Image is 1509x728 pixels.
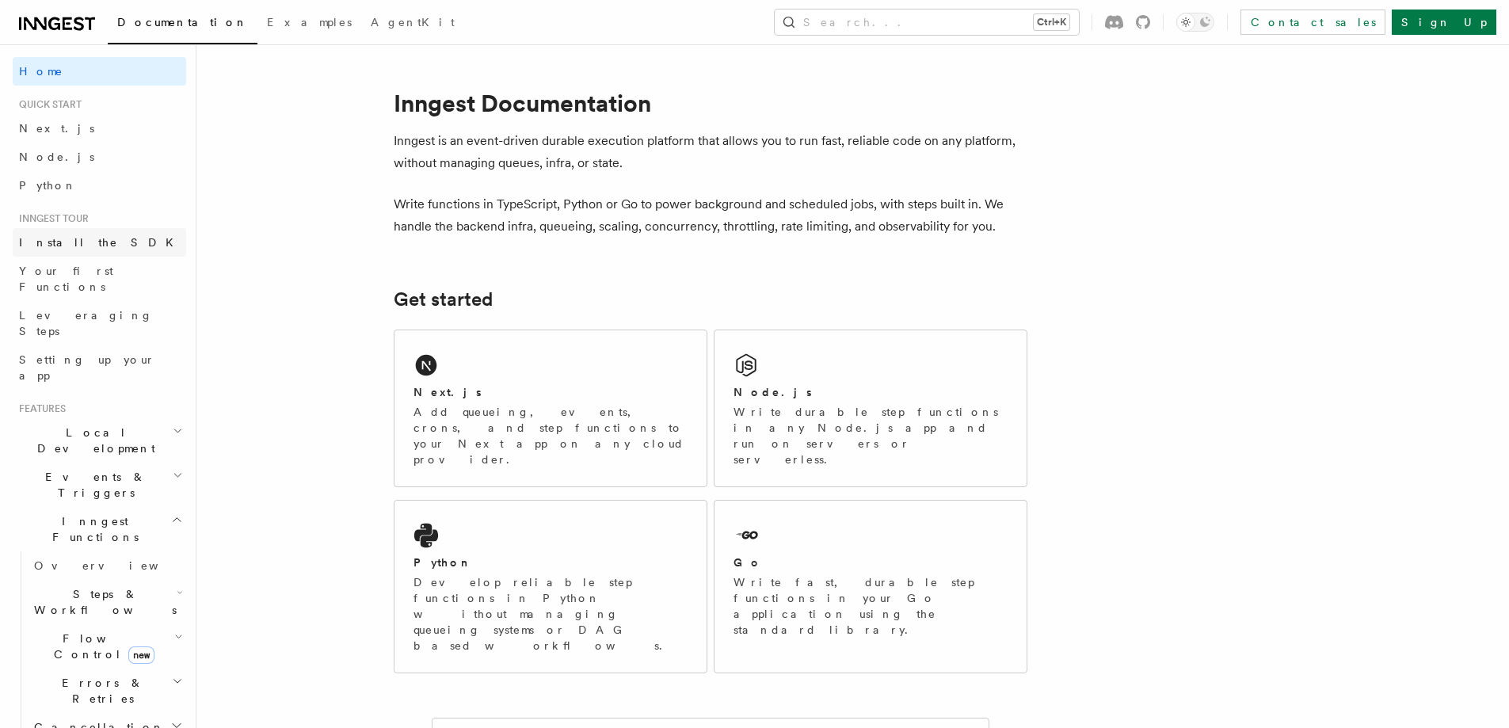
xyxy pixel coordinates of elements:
[19,122,94,135] span: Next.js
[13,425,173,456] span: Local Development
[1176,13,1214,32] button: Toggle dark mode
[13,98,82,111] span: Quick start
[394,130,1027,174] p: Inngest is an event-driven durable execution platform that allows you to run fast, reliable code ...
[117,16,248,29] span: Documentation
[13,463,186,507] button: Events & Triggers
[394,193,1027,238] p: Write functions in TypeScript, Python or Go to power background and scheduled jobs, with steps bu...
[28,675,172,707] span: Errors & Retries
[28,551,186,580] a: Overview
[734,384,812,400] h2: Node.js
[394,500,707,673] a: PythonDevelop reliable step functions in Python without managing queueing systems or DAG based wo...
[108,5,257,44] a: Documentation
[734,555,762,570] h2: Go
[13,418,186,463] button: Local Development
[19,151,94,163] span: Node.js
[28,624,186,669] button: Flow Controlnew
[19,179,77,192] span: Python
[257,5,361,43] a: Examples
[394,288,493,311] a: Get started
[267,16,352,29] span: Examples
[28,586,177,618] span: Steps & Workflows
[13,301,186,345] a: Leveraging Steps
[413,404,688,467] p: Add queueing, events, crons, and step functions to your Next app on any cloud provider.
[13,228,186,257] a: Install the SDK
[1240,10,1385,35] a: Contact sales
[13,402,66,415] span: Features
[13,143,186,171] a: Node.js
[394,330,707,487] a: Next.jsAdd queueing, events, crons, and step functions to your Next app on any cloud provider.
[13,212,89,225] span: Inngest tour
[13,114,186,143] a: Next.js
[413,574,688,654] p: Develop reliable step functions in Python without managing queueing systems or DAG based workflows.
[28,669,186,713] button: Errors & Retries
[394,89,1027,117] h1: Inngest Documentation
[775,10,1079,35] button: Search...Ctrl+K
[19,63,63,79] span: Home
[13,257,186,301] a: Your first Functions
[19,236,183,249] span: Install the SDK
[371,16,455,29] span: AgentKit
[714,330,1027,487] a: Node.jsWrite durable step functions in any Node.js app and run on servers or serverless.
[13,507,186,551] button: Inngest Functions
[13,469,173,501] span: Events & Triggers
[734,574,1008,638] p: Write fast, durable step functions in your Go application using the standard library.
[19,353,155,382] span: Setting up your app
[361,5,464,43] a: AgentKit
[19,309,153,337] span: Leveraging Steps
[1392,10,1496,35] a: Sign Up
[413,384,482,400] h2: Next.js
[13,345,186,390] a: Setting up your app
[34,559,197,572] span: Overview
[28,580,186,624] button: Steps & Workflows
[734,404,1008,467] p: Write durable step functions in any Node.js app and run on servers or serverless.
[128,646,154,664] span: new
[13,171,186,200] a: Python
[19,265,113,293] span: Your first Functions
[1034,14,1069,30] kbd: Ctrl+K
[28,631,174,662] span: Flow Control
[714,500,1027,673] a: GoWrite fast, durable step functions in your Go application using the standard library.
[413,555,472,570] h2: Python
[13,513,171,545] span: Inngest Functions
[13,57,186,86] a: Home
